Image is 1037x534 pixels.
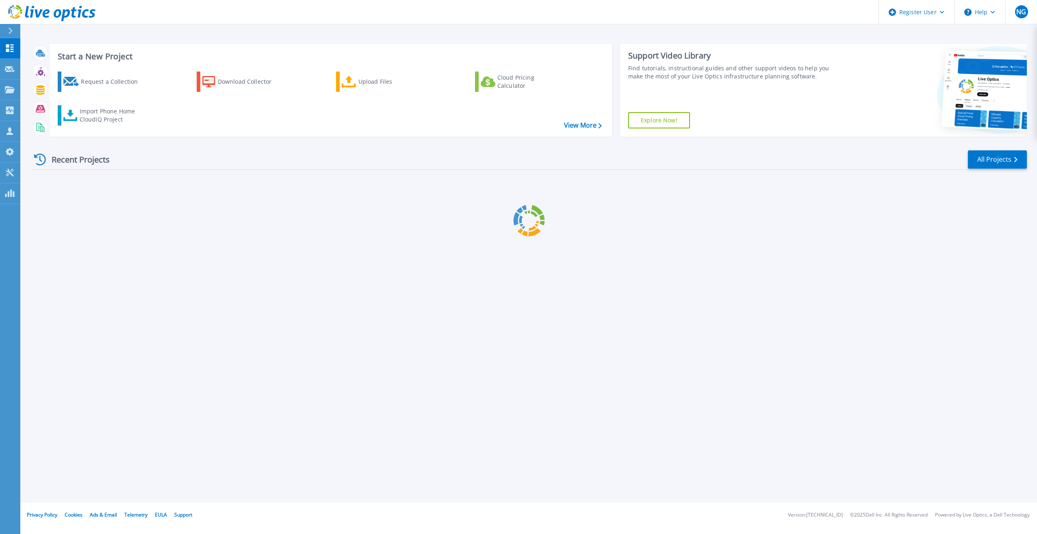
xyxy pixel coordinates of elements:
[81,74,146,90] div: Request a Collection
[628,112,690,128] a: Explore Now!
[475,72,566,92] a: Cloud Pricing Calculator
[218,74,283,90] div: Download Collector
[27,511,57,518] a: Privacy Policy
[155,511,167,518] a: EULA
[1016,9,1026,15] span: NG
[80,107,143,124] div: Import Phone Home CloudIQ Project
[358,74,423,90] div: Upload Files
[850,512,928,518] li: © 2025 Dell Inc. All Rights Reserved
[564,122,602,129] a: View More
[174,511,192,518] a: Support
[58,72,148,92] a: Request a Collection
[90,511,117,518] a: Ads & Email
[497,74,562,90] div: Cloud Pricing Calculator
[336,72,427,92] a: Upload Files
[788,512,843,518] li: Version: [TECHNICAL_ID]
[968,150,1027,169] a: All Projects
[628,64,838,80] div: Find tutorials, instructional guides and other support videos to help you make the most of your L...
[58,52,601,61] h3: Start a New Project
[628,50,838,61] div: Support Video Library
[935,512,1030,518] li: Powered by Live Optics, a Dell Technology
[124,511,148,518] a: Telemetry
[65,511,82,518] a: Cookies
[197,72,287,92] a: Download Collector
[31,150,121,169] div: Recent Projects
